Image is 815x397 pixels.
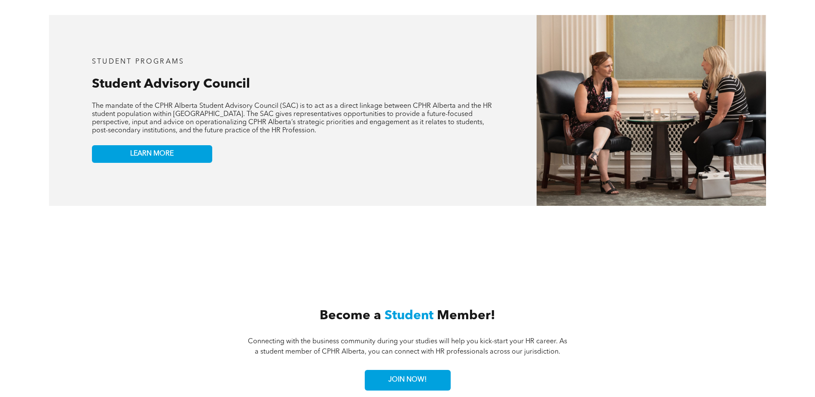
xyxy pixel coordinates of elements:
span: Connecting with the business community during your studies will help you kick-start your HR caree... [248,338,567,355]
span: Member! [437,309,495,322]
span: student programs [92,58,184,65]
a: LEARN MORE [92,145,212,163]
span: JOIN NOW! [385,372,430,388]
span: The mandate of the CPHR Alberta Student Advisory Council (SAC) is to act as a direct linkage betw... [92,103,492,134]
span: Become a [320,309,381,322]
a: JOIN NOW! [365,370,451,391]
span: Student Advisory Council [92,78,250,91]
span: LEARN MORE [130,150,174,158]
span: Student [385,309,433,322]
